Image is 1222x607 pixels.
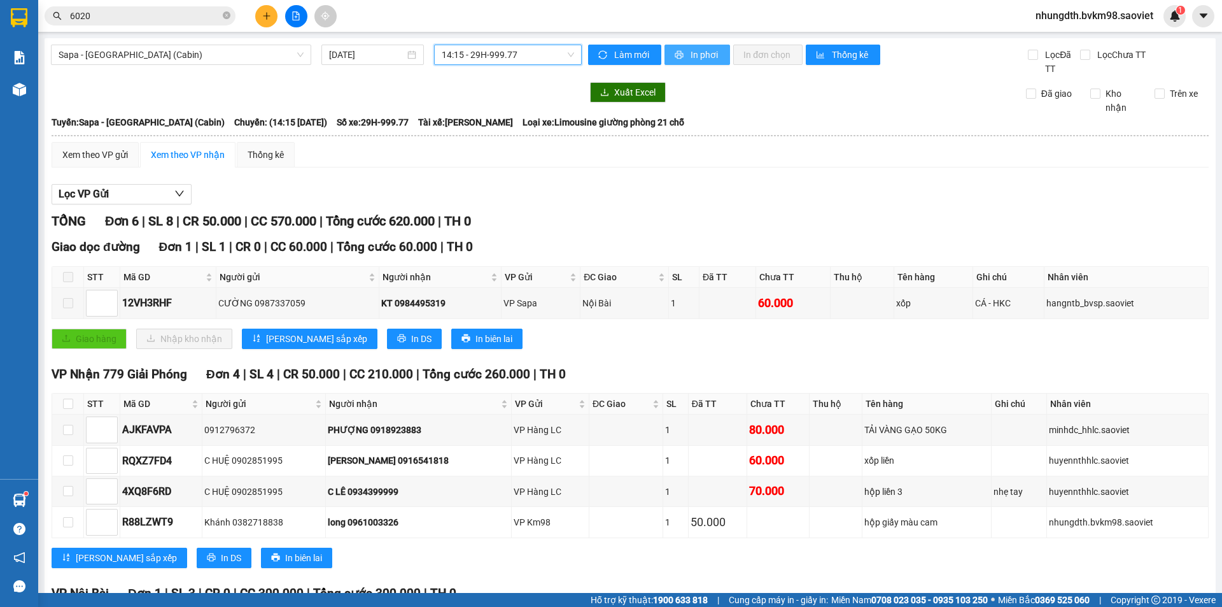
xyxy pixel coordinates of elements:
th: STT [84,267,120,288]
span: Đơn 4 [206,367,240,382]
span: Hỗ trợ kỹ thuật: [591,593,708,607]
th: Nhân viên [1047,394,1209,415]
td: VP Sapa [502,288,580,318]
th: SL [663,394,689,415]
span: In phơi [691,48,720,62]
span: VP Nhận 779 Giải Phóng [52,367,187,382]
span: In DS [411,332,432,346]
span: ⚪️ [991,597,995,603]
div: Thống kê [248,148,284,162]
td: R88LZWT9 [120,507,202,538]
div: VP Hàng LC [514,453,587,468]
img: solution-icon [13,51,26,64]
div: long 0961003326 [328,515,509,529]
div: CÁ - HKC [975,296,1042,310]
span: [PERSON_NAME] sắp xếp [76,551,177,565]
span: close-circle [223,10,230,22]
div: TẢI VÀNG GẠO 50KG [864,423,989,437]
span: Thống kê [832,48,870,62]
div: nhẹ tay [994,485,1044,499]
span: Đã giao [1036,87,1077,101]
sup: 1 [24,492,28,496]
span: Người gửi [206,397,313,411]
span: | [199,586,202,601]
span: Kho nhận [1100,87,1145,115]
th: Tên hàng [862,394,992,415]
span: caret-down [1198,10,1209,22]
span: Cung cấp máy in - giấy in: [729,593,828,607]
td: 4XQ8F6RD [120,476,202,507]
span: Miền Bắc [998,593,1090,607]
td: RQXZ7FD4 [120,446,202,476]
td: VP Hàng LC [512,476,589,507]
div: hộp liền 3 [864,485,989,499]
span: search [53,11,62,20]
button: In đơn chọn [733,45,803,65]
span: In biên lai [285,551,322,565]
img: logo.jpg [7,10,71,74]
span: SL 4 [249,367,274,382]
span: Lọc Đã TT [1040,48,1079,76]
span: | [438,213,441,229]
div: 60.000 [758,294,828,312]
th: Đã TT [689,394,747,415]
div: xốp [896,296,971,310]
div: hộp giấy màu cam [864,515,989,529]
span: sort-ascending [62,553,71,563]
input: 14/08/2025 [329,48,405,62]
span: printer [675,50,685,61]
span: | [195,239,199,254]
button: bar-chartThống kê [806,45,880,65]
span: | [165,586,168,601]
span: | [229,239,232,254]
span: In biên lai [475,332,512,346]
span: | [440,239,444,254]
span: TH 0 [540,367,566,382]
button: file-add [285,5,307,27]
span: CC 60.000 [270,239,327,254]
div: 0912796372 [204,423,323,437]
span: Đơn 1 [128,586,162,601]
th: Chưa TT [747,394,810,415]
span: Lọc VP Gửi [59,186,109,202]
span: message [13,580,25,592]
th: Tên hàng [894,267,973,288]
span: Sapa - Hà Nội (Cabin) [59,45,304,64]
span: CC 210.000 [349,367,413,382]
span: | [1099,593,1101,607]
span: TH 0 [444,213,471,229]
span: Miền Nam [831,593,988,607]
div: 4XQ8F6RD [122,483,200,499]
span: VP Nội Bài [52,586,109,601]
th: Ghi chú [992,394,1047,415]
img: warehouse-icon [13,494,26,507]
b: Tuyến: Sapa - [GEOGRAPHIC_DATA] (Cabin) [52,117,225,127]
div: C HUỆ 0902851995 [204,485,323,499]
span: Đơn 6 [105,213,139,229]
div: 70.000 [749,482,807,500]
span: Làm mới [614,48,651,62]
span: Tổng cước 60.000 [337,239,437,254]
strong: 0369 525 060 [1035,595,1090,605]
span: | [330,239,334,254]
input: Tìm tên, số ĐT hoặc mã đơn [70,9,220,23]
span: 1 [1178,6,1183,15]
span: | [142,213,145,229]
span: CR 0 [205,586,230,601]
span: CR 50.000 [183,213,241,229]
button: downloadXuất Excel [590,82,666,103]
strong: 0708 023 035 - 0935 103 250 [871,595,988,605]
div: 1 [665,423,686,437]
div: KT 0984495319 [381,296,499,310]
span: Lọc Chưa TT [1092,48,1148,62]
span: SL 3 [171,586,195,601]
span: | [320,213,323,229]
span: | [307,586,310,601]
span: Tổng cước 620.000 [326,213,435,229]
div: xốp liền [864,453,989,468]
span: | [533,367,537,382]
td: VP Hàng LC [512,446,589,476]
div: 1 [665,515,686,529]
div: 1 [665,485,686,499]
td: 12VH3RHF [120,288,216,318]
